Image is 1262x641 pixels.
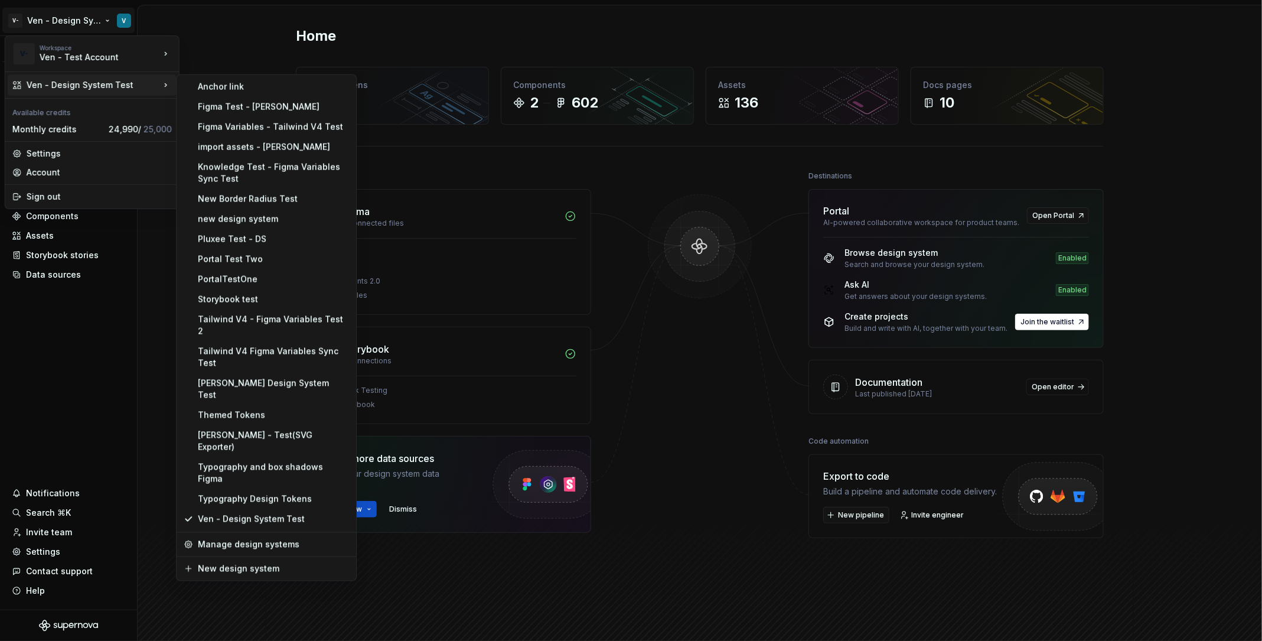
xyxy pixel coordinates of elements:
[109,124,172,134] span: 24,990 /
[198,461,349,485] div: Typography and box shadows Figma
[198,141,349,153] div: import assets - [PERSON_NAME]
[27,148,172,160] div: Settings
[198,233,349,245] div: Pluxee Test - DS
[198,274,349,285] div: PortalTestOne
[198,81,349,93] div: Anchor link
[198,314,349,337] div: Tailwind V4 - Figma Variables Test 2
[198,539,349,551] div: Manage design systems
[8,101,177,120] div: Available credits
[198,513,349,525] div: Ven - Design System Test
[198,493,349,505] div: Typography Design Tokens
[198,294,349,305] div: Storybook test
[198,193,349,205] div: New Border Radius Test
[27,191,172,203] div: Sign out
[40,51,140,63] div: Ven - Test Account
[198,409,349,421] div: Themed Tokens
[14,43,35,64] div: V-
[198,429,349,453] div: [PERSON_NAME] - Test(SVG Exporter)
[198,378,349,401] div: [PERSON_NAME] Design System Test
[198,563,349,575] div: New design system
[144,124,172,134] span: 25,000
[40,44,160,51] div: Workspace
[198,121,349,133] div: Figma Variables - Tailwind V4 Test
[198,213,349,225] div: new design system
[198,161,349,185] div: Knowledge Test - Figma Variables Sync Test
[27,167,172,178] div: Account
[198,101,349,113] div: Figma Test - [PERSON_NAME]
[198,346,349,369] div: Tailwind V4 Figma Variables Sync Test
[27,79,160,91] div: Ven - Design System Test
[198,253,349,265] div: Portal Test Two
[12,123,104,135] div: Monthly credits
